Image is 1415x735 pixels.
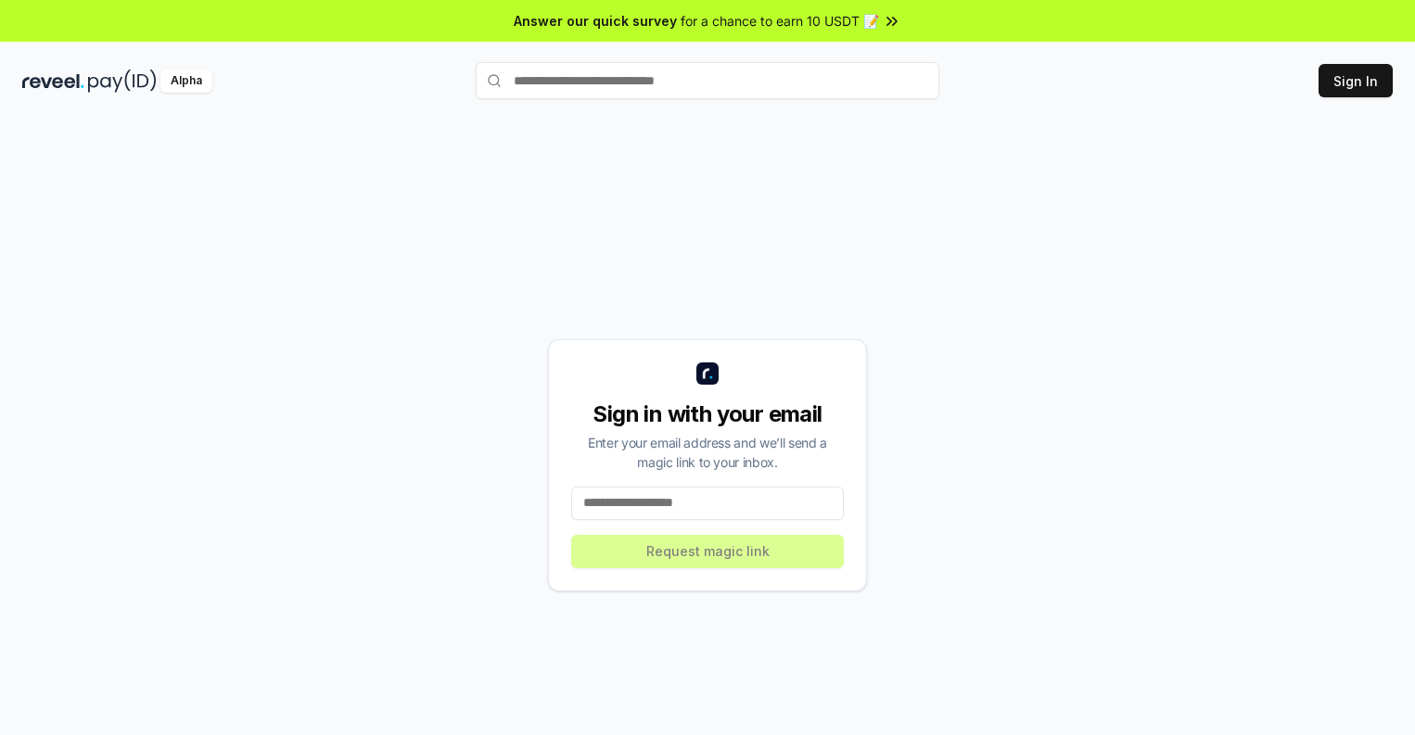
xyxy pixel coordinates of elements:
[571,433,844,472] div: Enter your email address and we’ll send a magic link to your inbox.
[88,70,157,93] img: pay_id
[681,11,879,31] span: for a chance to earn 10 USDT 📝
[1319,64,1393,97] button: Sign In
[571,399,844,429] div: Sign in with your email
[514,11,677,31] span: Answer our quick survey
[160,70,212,93] div: Alpha
[22,70,84,93] img: reveel_dark
[696,362,719,385] img: logo_small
